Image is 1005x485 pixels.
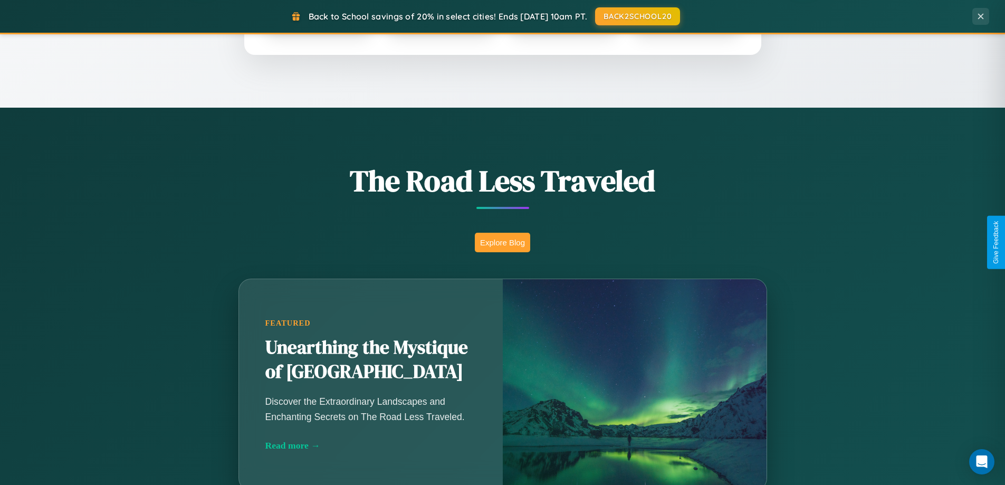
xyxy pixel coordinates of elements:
[186,160,819,201] h1: The Road Less Traveled
[265,440,476,451] div: Read more →
[475,233,530,252] button: Explore Blog
[595,7,680,25] button: BACK2SCHOOL20
[992,221,1000,264] div: Give Feedback
[969,449,994,474] div: Open Intercom Messenger
[265,394,476,424] p: Discover the Extraordinary Landscapes and Enchanting Secrets on The Road Less Traveled.
[265,319,476,328] div: Featured
[265,336,476,384] h2: Unearthing the Mystique of [GEOGRAPHIC_DATA]
[309,11,587,22] span: Back to School savings of 20% in select cities! Ends [DATE] 10am PT.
